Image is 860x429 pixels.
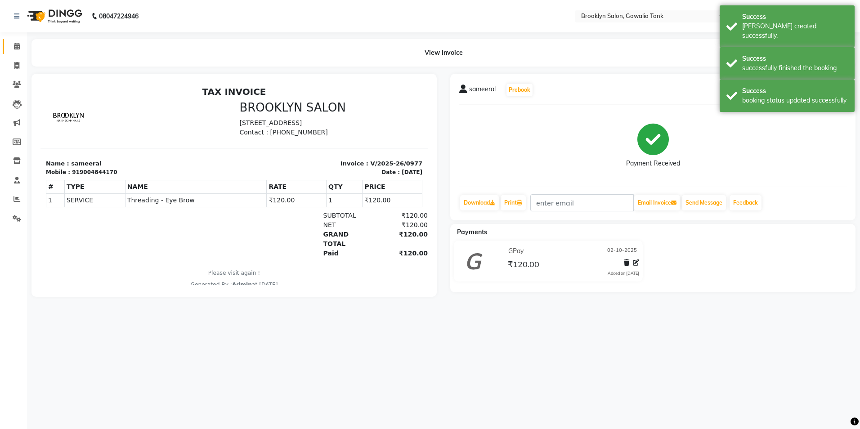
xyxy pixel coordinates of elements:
[6,111,24,124] td: 1
[286,111,322,124] td: 1
[506,84,533,96] button: Prebook
[469,85,496,97] span: sameeral
[332,138,387,147] div: ₹120.00
[730,195,761,210] a: Feedback
[322,111,382,124] td: ₹120.00
[742,54,848,63] div: Success
[742,22,848,40] div: Bill created successfully.
[5,85,30,94] div: Mobile :
[460,195,499,210] a: Download
[501,195,526,210] a: Print
[332,128,387,138] div: ₹120.00
[742,12,848,22] div: Success
[199,45,382,54] p: Contact : [PHONE_NUMBER]
[530,194,634,211] input: enter email
[5,76,188,85] p: Name : sameeral
[742,96,848,105] div: booking status updated successfully
[199,18,382,32] h3: BROOKLYN SALON
[24,97,85,111] th: TYPE
[24,111,85,124] td: SERVICE
[332,147,387,166] div: ₹120.00
[278,128,332,138] div: SUBTOTAL
[341,85,359,94] div: Date :
[607,246,637,256] span: 02-10-2025
[87,113,224,122] span: Threading - Eye Brow
[286,97,322,111] th: QTY
[5,198,382,206] div: Generated By : at [DATE]
[99,4,139,29] b: 08047224946
[23,4,85,29] img: logo
[226,111,286,124] td: ₹120.00
[5,4,382,14] h2: TAX INVOICE
[508,246,524,256] span: GPay
[278,166,332,175] div: Paid
[5,186,382,194] p: Please visit again !
[457,228,487,236] span: Payments
[322,97,382,111] th: PRICE
[31,39,856,67] div: View Invoice
[199,76,382,85] p: Invoice : V/2025-26/0977
[608,270,639,277] div: Added on [DATE]
[634,195,680,210] button: Email Invoice
[199,36,382,45] p: [STREET_ADDRESS]
[361,85,382,94] div: [DATE]
[742,63,848,73] div: successfully finished the booking
[6,97,24,111] th: #
[192,199,211,205] span: Admin
[682,195,726,210] button: Send Message
[742,86,848,96] div: Success
[31,85,76,94] div: 919004844170
[278,138,332,147] div: NET
[332,166,387,175] div: ₹120.00
[226,97,286,111] th: RATE
[626,159,680,168] div: Payment Received
[508,259,539,272] span: ₹120.00
[278,147,332,166] div: GRAND TOTAL
[85,97,226,111] th: NAME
